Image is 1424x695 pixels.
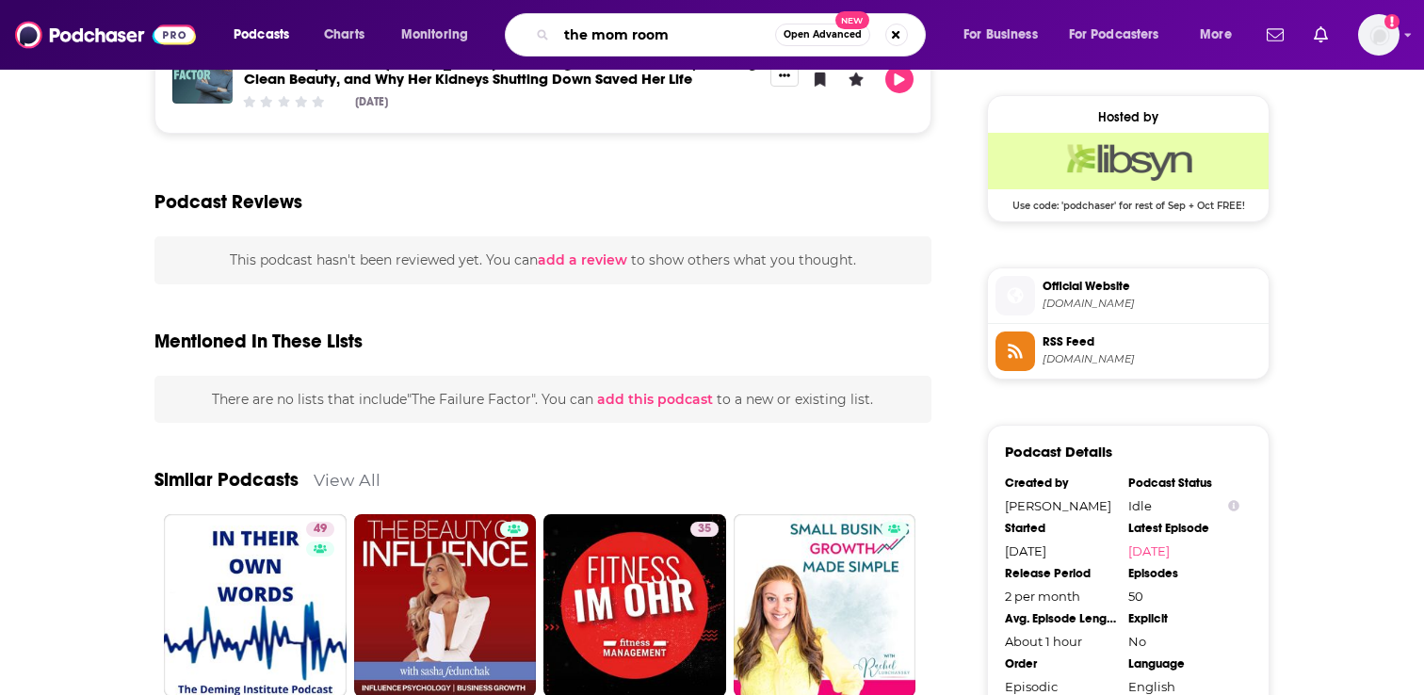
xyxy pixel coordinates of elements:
div: Language [1128,656,1239,671]
button: open menu [950,20,1061,50]
div: Search podcasts, credits, & more... [523,13,944,57]
span: 35 [698,520,711,539]
span: RSS Feed [1043,333,1261,350]
div: Avg. Episode Length [1005,611,1116,626]
h3: Podcast Reviews [154,190,302,214]
a: Charts [312,20,376,50]
div: Episodic [1005,679,1116,694]
div: Latest Episode [1128,521,1239,536]
a: 49 [306,522,334,537]
button: Show Info [1228,499,1239,513]
button: Show More Button [770,65,799,86]
div: [DATE] [355,95,388,108]
button: add a review [538,250,627,270]
span: 49 [314,520,327,539]
a: Official Website[DOMAIN_NAME] [995,276,1261,315]
a: 35 [690,522,719,537]
span: More [1200,22,1232,48]
span: This podcast hasn't been reviewed yet. You can to show others what you thought. [230,251,856,268]
img: User Profile [1358,14,1400,56]
a: Similar Podcasts [154,468,299,492]
div: 50 [1128,589,1239,604]
span: New [835,11,869,29]
div: About 1 hour [1005,634,1116,649]
div: Hosted by [988,109,1269,125]
button: open menu [388,20,493,50]
div: [PERSON_NAME] [1005,498,1116,513]
span: add this podcast [597,391,713,408]
svg: Add a profile image [1384,14,1400,29]
div: [DATE] [1005,543,1116,558]
div: Created by [1005,476,1116,491]
button: Show profile menu [1358,14,1400,56]
a: Libsyn Deal: Use code: 'podchaser' for rest of Sep + Oct FREE! [988,133,1269,210]
div: Podcast Status [1128,476,1239,491]
button: Bookmark Episode [806,65,834,93]
span: There are no lists that include "The Failure Factor" . You can to a new or existing list. [212,391,873,408]
div: English [1128,679,1239,694]
span: For Podcasters [1069,22,1159,48]
span: thefailurefactor.libsyn.com [1043,352,1261,366]
button: open menu [1057,20,1187,50]
input: Search podcasts, credits, & more... [557,20,775,50]
img: Podchaser - Follow, Share and Rate Podcasts [15,17,196,53]
a: View All [314,470,380,490]
a: ILIA Beauty Founder Sasha Plavsic on Turning $25K Into $100M, Defining Clean Beauty, and Why Her ... [244,54,757,88]
button: open menu [220,20,314,50]
button: Leave a Rating [842,65,870,93]
h2: Mentioned In These Lists [154,330,363,353]
a: Show notifications dropdown [1306,19,1335,51]
button: Play [885,65,914,93]
a: RSS Feed[DOMAIN_NAME] [995,331,1261,371]
button: open menu [1187,20,1255,50]
div: Order [1005,656,1116,671]
div: Started [1005,521,1116,536]
span: For Business [963,22,1038,48]
img: ILIA Beauty Founder Sasha Plavsic on Turning $25K Into $100M, Defining Clean Beauty, and Why Her ... [172,43,233,104]
span: Logged in as AutumnKatie [1358,14,1400,56]
button: Open AdvancedNew [775,24,870,46]
div: Release Period [1005,566,1116,581]
div: 2 per month [1005,589,1116,604]
h3: Podcast Details [1005,443,1112,461]
span: Podcasts [234,22,289,48]
div: Episodes [1128,566,1239,581]
span: Monitoring [401,22,468,48]
div: Community Rating: 0 out of 5 [241,95,327,109]
a: [DATE] [1128,543,1239,558]
a: Show notifications dropdown [1259,19,1291,51]
span: Charts [324,22,364,48]
img: Libsyn Deal: Use code: 'podchaser' for rest of Sep + Oct FREE! [988,133,1269,189]
div: Idle [1128,498,1239,513]
span: Open Advanced [784,30,862,40]
span: Use code: 'podchaser' for rest of Sep + Oct FREE! [988,189,1269,212]
span: Official Website [1043,278,1261,295]
div: No [1128,634,1239,649]
span: offthefieldcoaching.com [1043,297,1261,311]
div: Explicit [1128,611,1239,626]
